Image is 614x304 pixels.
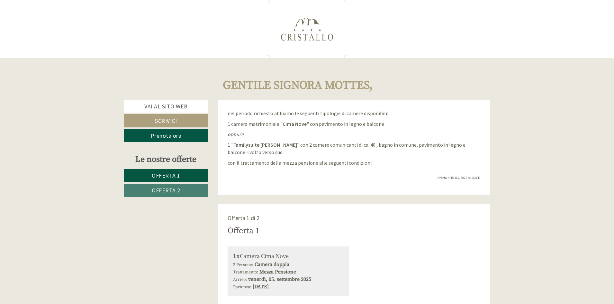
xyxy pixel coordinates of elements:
[253,283,269,290] b: [DATE]
[228,214,259,222] span: Offerta 1 di 2
[124,129,208,142] a: Prenota ora
[233,252,240,260] b: 1x
[233,284,251,290] small: Partenza:
[152,172,180,179] span: Offerta 1
[255,261,289,268] b: Camera doppia
[152,187,180,194] span: Offerta 2
[223,79,373,92] h1: Gentile Signora Mottes,
[228,120,481,128] p: 1 camera matrimoniale " " con pavimento in legno e balcone
[124,100,208,113] a: Vai al sito web
[124,153,208,165] div: Le nostre offerte
[283,121,307,127] strong: Cima Nove
[233,252,344,261] div: Camera Cima Nove
[248,276,311,282] b: venerdì, 05. settembre 2025
[228,131,244,137] em: oppure
[228,225,259,237] div: Offerta 1
[124,114,208,127] a: Scrivici
[228,159,481,167] p: con il trattamento della mezza pensione alle seguenti condizioni:
[233,277,247,282] small: Arrivo:
[233,142,297,148] strong: Familysuite [PERSON_NAME]
[438,176,481,180] span: Offerta N. R3367/2025 del [DATE]
[259,269,296,275] b: Mezza Pensione
[233,262,253,268] small: 2 Persone:
[228,141,481,156] p: 1 " " con 2 camere comunicanti di ca. 40 , bagno in comune, pavimento in legno e balcone rivolto ...
[233,270,258,275] small: Trattamento:
[228,110,481,117] p: nel periodo richiesto abbiamo le seguenti tipologie di camere disponibili:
